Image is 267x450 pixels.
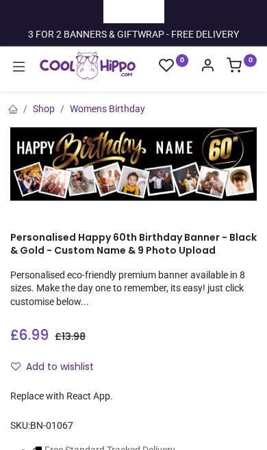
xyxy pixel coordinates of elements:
h1: Personalised Happy 60th Birthday Banner - Black & Gold - Custom Name & 9 Photo Upload [10,231,257,258]
span: £ [10,326,49,345]
a: Shop [33,103,55,114]
span: £ [55,330,86,343]
a: Trustpilot [114,5,154,18]
sup: 0 [176,54,189,67]
span: BN-01067 [30,420,73,431]
a: Logo of Cool Hippo [40,52,136,79]
span: 6.99 [19,326,49,345]
a: 0 [159,57,189,75]
div: SKU: [10,419,257,433]
i: Add to wishlist [11,362,21,371]
span: 13.98 [62,330,86,343]
img: Personalised Happy 60th Birthday Banner - Black & Gold - Custom Name & 9 Photo Upload [10,127,257,201]
a: 0 [227,62,257,72]
button: Add to wishlistAdd to wishlist [10,356,105,379]
a: Womens Birthday [70,103,145,114]
img: Cool Hippo [40,52,136,79]
sup: 0 [244,54,257,67]
a: Account Info [200,62,215,72]
div: 3 FOR 2 BANNERS & GIFTWRAP - FREE DELIVERY [28,28,239,42]
p: Personalised eco-friendly premium banner available in 8 sizes. Make the day one to remember, its ... [10,269,257,309]
div: Replace with React App. [10,390,257,403]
